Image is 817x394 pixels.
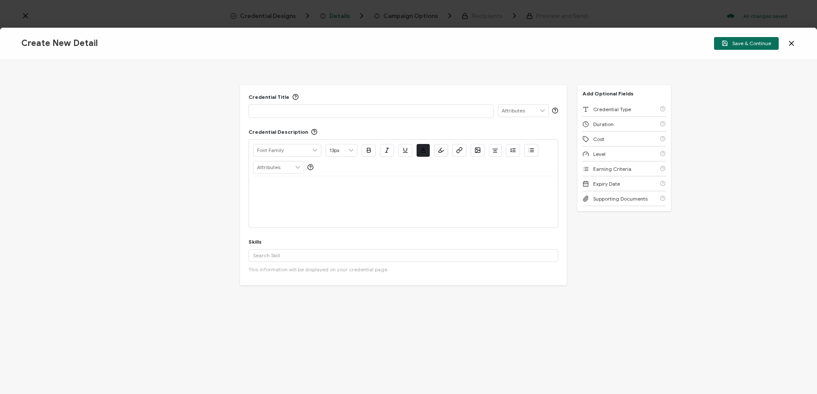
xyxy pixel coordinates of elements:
[254,161,304,173] input: Attributes
[249,249,558,262] input: Search Skill
[249,129,317,135] div: Credential Description
[774,353,817,394] iframe: Chat Widget
[21,38,98,49] span: Create New Detail
[593,136,604,142] span: Cost
[593,181,620,187] span: Expiry Date
[593,151,606,157] span: Level
[249,266,389,273] span: This information will be displayed on your credential page.
[593,166,631,172] span: Earning Criteria
[714,37,779,50] button: Save & Continue
[593,121,614,127] span: Duration
[577,90,639,97] p: Add Optional Fields
[593,106,631,112] span: Credential Type
[593,196,648,202] span: Supporting Documents
[249,94,299,100] div: Credential Title
[249,239,262,245] div: Skills
[326,144,357,156] input: Font Size
[722,40,771,46] span: Save & Continue
[498,105,548,117] input: Attributes
[254,144,321,156] input: Font Family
